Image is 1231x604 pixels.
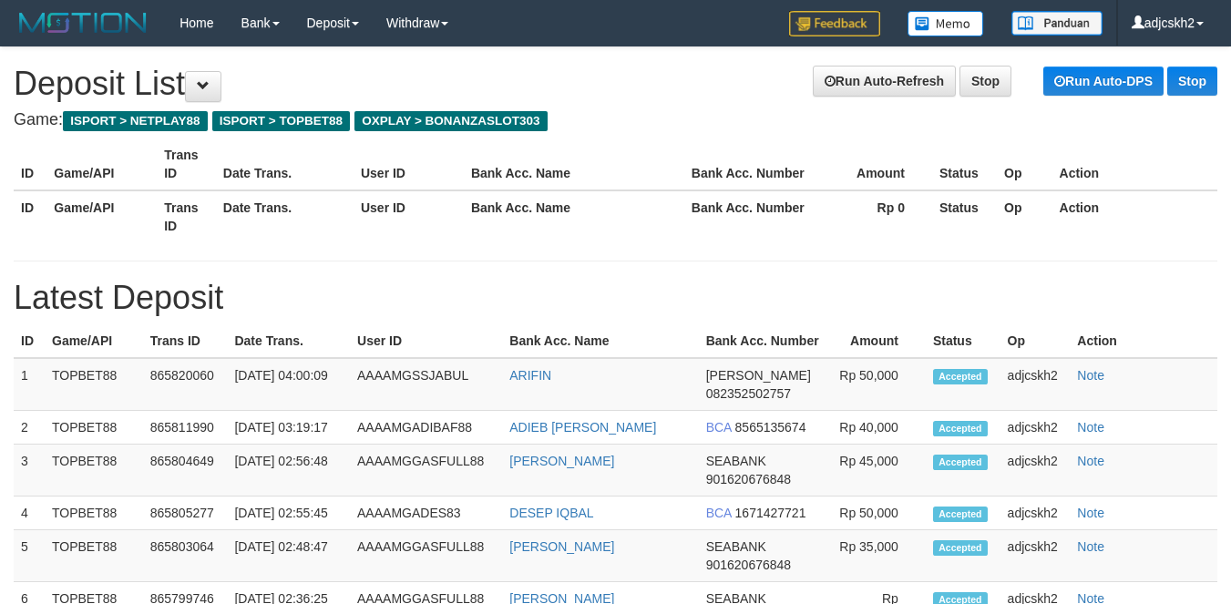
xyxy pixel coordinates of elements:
[14,530,45,582] td: 5
[827,445,926,497] td: Rp 45,000
[45,497,143,530] td: TOPBET88
[509,454,614,468] a: [PERSON_NAME]
[350,497,502,530] td: AAAAMGADES83
[354,138,464,190] th: User ID
[1000,324,1071,358] th: Op
[706,506,732,520] span: BCA
[464,190,684,242] th: Bank Acc. Name
[143,358,228,411] td: 865820060
[827,530,926,582] td: Rp 35,000
[14,111,1217,129] h4: Game:
[509,539,614,554] a: [PERSON_NAME]
[14,497,45,530] td: 4
[14,324,45,358] th: ID
[14,138,46,190] th: ID
[157,138,216,190] th: Trans ID
[933,421,988,436] span: Accepted
[699,324,827,358] th: Bank Acc. Number
[350,530,502,582] td: AAAAMGGASFULL88
[143,411,228,445] td: 865811990
[706,368,811,383] span: [PERSON_NAME]
[14,9,152,36] img: MOTION_logo.png
[1011,11,1103,36] img: panduan.png
[227,445,350,497] td: [DATE] 02:56:48
[14,66,1217,102] h1: Deposit List
[1077,539,1104,554] a: Note
[1077,420,1104,435] a: Note
[46,138,157,190] th: Game/API
[143,324,228,358] th: Trans ID
[908,11,984,36] img: Button%20Memo.svg
[354,190,464,242] th: User ID
[509,368,551,383] a: ARIFIN
[157,190,216,242] th: Trans ID
[1000,411,1071,445] td: adjcskh2
[227,324,350,358] th: Date Trans.
[997,138,1051,190] th: Op
[502,324,698,358] th: Bank Acc. Name
[827,497,926,530] td: Rp 50,000
[350,324,502,358] th: User ID
[45,530,143,582] td: TOPBET88
[1077,368,1104,383] a: Note
[212,111,350,131] span: ISPORT > TOPBET88
[143,530,228,582] td: 865803064
[933,455,988,470] span: Accepted
[933,540,988,556] span: Accepted
[227,358,350,411] td: [DATE] 04:00:09
[227,530,350,582] td: [DATE] 02:48:47
[1000,358,1071,411] td: adjcskh2
[1000,530,1071,582] td: adjcskh2
[464,138,684,190] th: Bank Acc. Name
[1077,506,1104,520] a: Note
[1052,190,1217,242] th: Action
[14,358,45,411] td: 1
[45,324,143,358] th: Game/API
[1043,67,1164,96] a: Run Auto-DPS
[735,506,806,520] span: 1671427721
[932,138,997,190] th: Status
[789,11,880,36] img: Feedback.jpg
[822,138,932,190] th: Amount
[706,386,791,401] span: 082352502757
[143,497,228,530] td: 865805277
[827,411,926,445] td: Rp 40,000
[63,111,208,131] span: ISPORT > NETPLAY88
[933,369,988,384] span: Accepted
[959,66,1011,97] a: Stop
[827,324,926,358] th: Amount
[1000,497,1071,530] td: adjcskh2
[227,497,350,530] td: [DATE] 02:55:45
[997,190,1051,242] th: Op
[822,190,932,242] th: Rp 0
[45,411,143,445] td: TOPBET88
[216,190,354,242] th: Date Trans.
[933,507,988,522] span: Accepted
[14,411,45,445] td: 2
[735,420,806,435] span: 8565135674
[684,138,822,190] th: Bank Acc. Number
[509,420,656,435] a: ADIEB [PERSON_NAME]
[227,411,350,445] td: [DATE] 03:19:17
[926,324,1000,358] th: Status
[350,445,502,497] td: AAAAMGGASFULL88
[350,411,502,445] td: AAAAMGADIBAF88
[46,190,157,242] th: Game/API
[813,66,956,97] a: Run Auto-Refresh
[1052,138,1217,190] th: Action
[827,358,926,411] td: Rp 50,000
[706,539,766,554] span: SEABANK
[706,472,791,486] span: 901620676848
[706,420,732,435] span: BCA
[1077,454,1104,468] a: Note
[684,190,822,242] th: Bank Acc. Number
[45,445,143,497] td: TOPBET88
[14,190,46,242] th: ID
[14,445,45,497] td: 3
[354,111,548,131] span: OXPLAY > BONANZASLOT303
[350,358,502,411] td: AAAAMGSSJABUL
[216,138,354,190] th: Date Trans.
[1000,445,1071,497] td: adjcskh2
[1167,67,1217,96] a: Stop
[932,190,997,242] th: Status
